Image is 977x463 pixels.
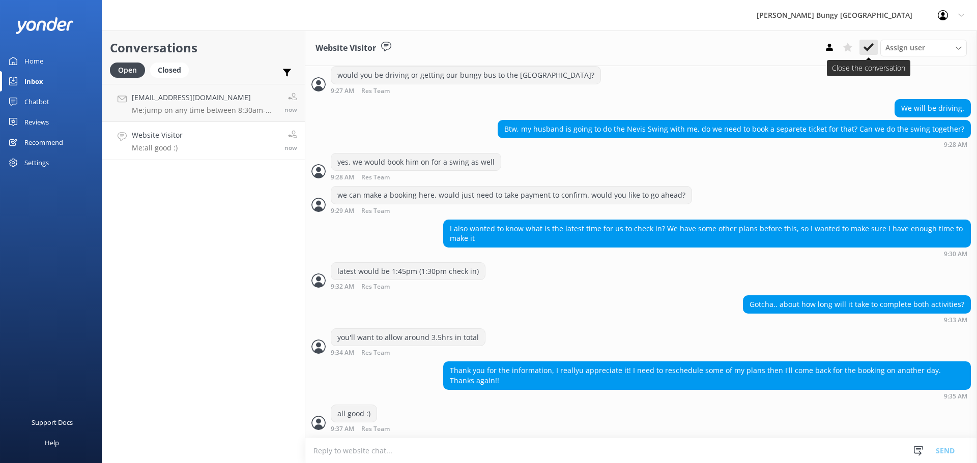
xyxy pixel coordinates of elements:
div: would you be driving or getting our bungy bus to the [GEOGRAPHIC_DATA]? [331,67,600,84]
strong: 9:30 AM [944,251,967,257]
div: Inbox [24,71,43,91]
span: Res Team [361,174,390,181]
a: Open [110,64,150,75]
div: Chatbot [24,91,49,112]
div: Reviews [24,112,49,132]
p: Me: all good :) [132,143,183,152]
div: Thank you for the information, I reallyu appreciate it! I need to reschedule some of my plans the... [444,362,970,389]
div: Support Docs [32,412,73,433]
div: Assign User [880,40,967,56]
div: you'll want to allow around 3.5hrs in total [331,329,485,346]
strong: 9:28 AM [944,142,967,148]
h4: [EMAIL_ADDRESS][DOMAIN_NAME] [132,92,277,103]
span: Sep 13 2025 09:37am (UTC +12:00) Pacific/Auckland [284,143,297,152]
span: Res Team [361,426,390,433]
strong: 9:37 AM [331,426,354,433]
div: Recommend [24,132,63,152]
div: Closed [150,63,189,78]
h4: Website Visitor [132,130,183,141]
div: I also wanted to know what is the latest time for us to check in? We have some other plans before... [444,220,970,247]
span: Res Team [361,208,390,214]
p: Me: jump on any time between 8:30am-5pm NZT and someone will assist :) [132,106,277,115]
div: Open [110,63,145,78]
div: yes, we would book him on for a swing as well [331,153,501,171]
div: Sep 13 2025 09:35am (UTC +12:00) Pacific/Auckland [443,392,971,399]
div: latest would be 1:45pm (1:30pm check in) [331,263,485,280]
div: Gotcha.. about how long will it take to complete both activities? [743,296,970,313]
span: Sep 13 2025 09:37am (UTC +12:00) Pacific/Auckland [284,105,297,114]
div: Sep 13 2025 09:34am (UTC +12:00) Pacific/Auckland [331,349,485,356]
a: Closed [150,64,194,75]
div: Sep 13 2025 09:27am (UTC +12:00) Pacific/Auckland [331,87,601,95]
strong: 9:32 AM [331,284,354,290]
strong: 9:33 AM [944,317,967,323]
div: we can make a booking here, would just need to take payment to confirm. would you like to go ahead? [331,187,692,204]
div: Btw, my husband is going to do the Nevis Swing with me, do we need to book a separete ticket for ... [498,120,970,138]
div: Sep 13 2025 09:29am (UTC +12:00) Pacific/Auckland [331,207,692,214]
strong: 9:29 AM [331,208,354,214]
h3: Website Visitor [315,42,376,55]
a: Website VisitorMe:all good :)now [102,122,305,160]
div: Home [24,51,43,71]
div: Settings [24,152,49,173]
strong: 9:28 AM [331,174,354,181]
h2: Conversations [110,38,297,57]
span: Res Team [361,88,390,95]
span: Assign user [885,42,925,53]
img: yonder-white-logo.png [15,17,74,34]
div: Sep 13 2025 09:28am (UTC +12:00) Pacific/Auckland [331,173,501,181]
span: Res Team [361,284,390,290]
strong: 9:34 AM [331,350,354,356]
div: Sep 13 2025 09:30am (UTC +12:00) Pacific/Auckland [443,250,971,257]
div: Sep 13 2025 09:28am (UTC +12:00) Pacific/Auckland [498,141,971,148]
span: Res Team [361,350,390,356]
div: Help [45,433,59,453]
div: Sep 13 2025 09:37am (UTC +12:00) Pacific/Auckland [331,425,423,433]
div: Sep 13 2025 09:33am (UTC +12:00) Pacific/Auckland [743,316,971,323]
div: We will be driving. [895,100,970,117]
a: [EMAIL_ADDRESS][DOMAIN_NAME]Me:jump on any time between 8:30am-5pm NZT and someone will assist :)now [102,84,305,122]
strong: 9:35 AM [944,393,967,399]
strong: 9:27 AM [331,88,354,95]
div: Sep 13 2025 09:32am (UTC +12:00) Pacific/Auckland [331,283,485,290]
div: all good :) [331,405,377,422]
